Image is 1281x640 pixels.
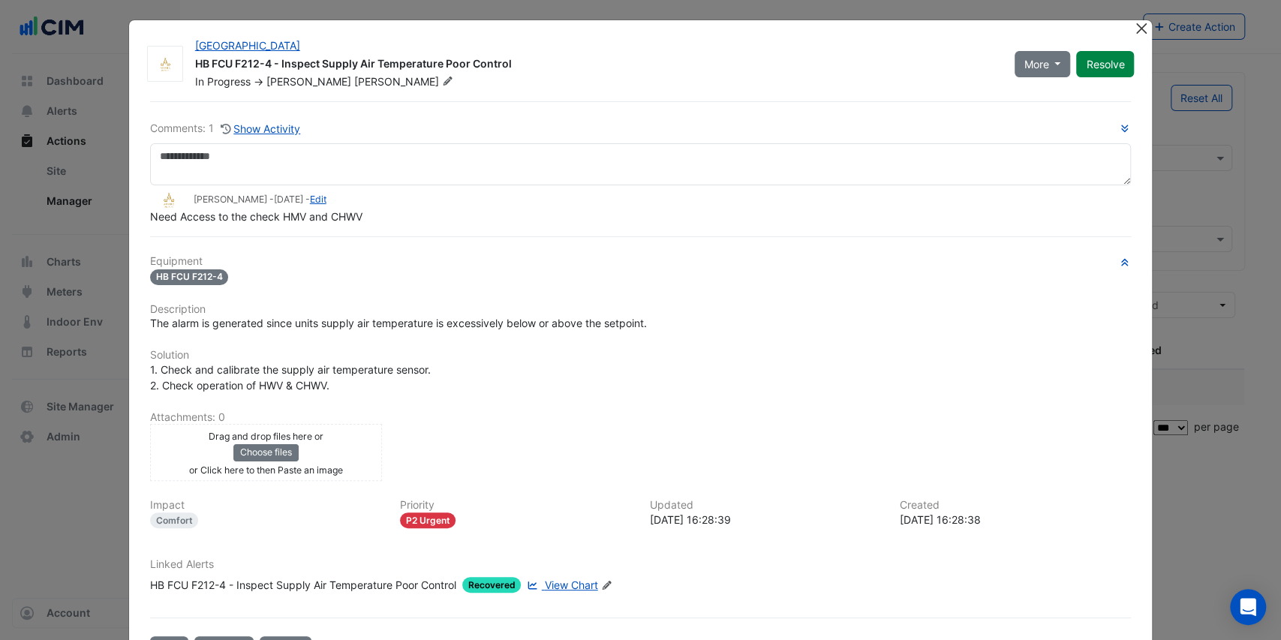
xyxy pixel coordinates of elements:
[1230,589,1266,625] div: Open Intercom Messenger
[400,499,632,512] h6: Priority
[150,192,188,209] img: Adare Manor
[1024,56,1049,72] span: More
[195,56,997,74] div: HB FCU F212-4 - Inspect Supply Air Temperature Poor Control
[650,499,882,512] h6: Updated
[150,303,1132,316] h6: Description
[545,578,598,591] span: View Chart
[150,411,1132,424] h6: Attachments: 0
[1076,51,1134,77] button: Resolve
[650,512,882,527] div: [DATE] 16:28:39
[1015,51,1071,77] button: More
[195,39,300,52] a: [GEOGRAPHIC_DATA]
[150,210,362,223] span: Need Access to the check HMV and CHWV
[310,194,326,205] a: Edit
[354,74,456,89] span: [PERSON_NAME]
[150,499,382,512] h6: Impact
[220,120,302,137] button: Show Activity
[189,464,343,476] small: or Click here to then Paste an image
[148,57,182,72] img: Adare Manor
[462,577,522,593] span: Recovered
[400,512,456,528] div: P2 Urgent
[150,363,431,392] span: 1. Check and calibrate the supply air temperature sensor. 2. Check operation of HWV & CHWV.
[524,577,597,593] a: View Chart
[601,580,612,591] fa-icon: Edit Linked Alerts
[233,444,299,461] button: Choose files
[150,269,229,285] span: HB FCU F212-4
[899,499,1131,512] h6: Created
[195,75,251,88] span: In Progress
[194,193,326,206] small: [PERSON_NAME] - -
[266,75,351,88] span: [PERSON_NAME]
[150,558,1132,571] h6: Linked Alerts
[150,255,1132,268] h6: Equipment
[1133,20,1149,36] button: Close
[150,577,456,593] div: HB FCU F212-4 - Inspect Supply Air Temperature Poor Control
[150,120,302,137] div: Comments: 1
[150,512,199,528] div: Comfort
[209,431,323,442] small: Drag and drop files here or
[150,317,647,329] span: The alarm is generated since units supply air temperature is excessively below or above the setpo...
[899,512,1131,527] div: [DATE] 16:28:38
[274,194,303,205] span: 2025-08-27 16:28:39
[254,75,263,88] span: ->
[150,349,1132,362] h6: Solution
